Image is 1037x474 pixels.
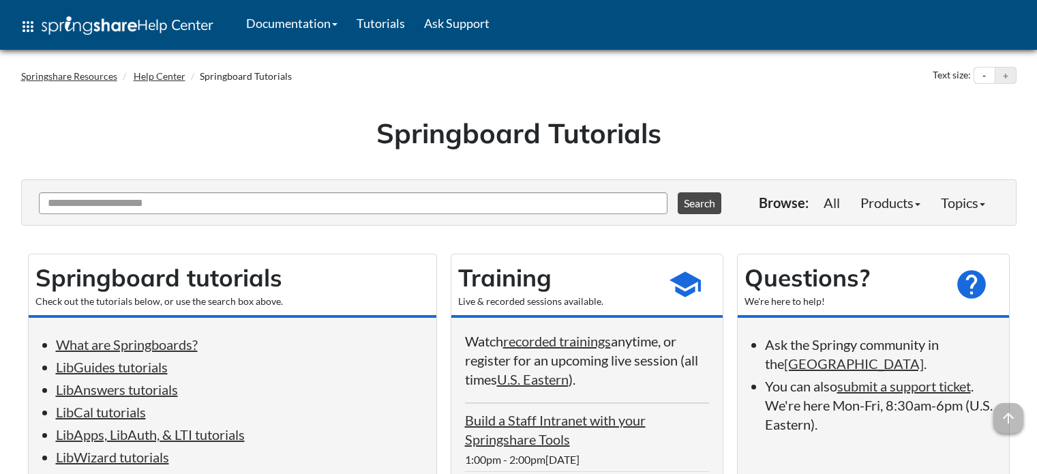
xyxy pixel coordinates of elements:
a: recorded trainings [503,333,611,349]
a: What are Springboards? [56,336,198,353]
span: Help Center [137,16,213,33]
div: Text size: [930,67,974,85]
button: Decrease text size [974,68,995,84]
li: Springboard Tutorials [187,70,292,83]
a: Products [850,189,931,216]
span: school [668,267,702,301]
a: Build a Staff Intranet with your Springshare Tools [465,412,646,447]
a: U.S. Eastern [497,371,569,387]
p: Browse: [759,193,809,212]
li: Ask the Springy community in the . [765,335,995,373]
a: [GEOGRAPHIC_DATA] [784,355,924,372]
img: Springshare [42,16,137,35]
a: Documentation [237,6,347,40]
div: We're here to help! [745,295,941,308]
a: LibApps, LibAuth, & LTI tutorials [56,426,245,443]
a: Help Center [134,70,185,82]
span: apps [20,18,36,35]
a: Tutorials [347,6,415,40]
button: Increase text size [995,68,1016,84]
a: apps Help Center [10,6,223,47]
a: Ask Support [415,6,499,40]
div: Check out the tutorials below, or use the search box above. [35,295,430,308]
a: submit a support ticket [837,378,971,394]
a: All [813,189,850,216]
div: Live & recorded sessions available. [458,295,655,308]
a: LibWizard tutorials [56,449,169,465]
a: arrow_upward [993,404,1023,421]
h2: Questions? [745,261,941,295]
p: Watch anytime, or register for an upcoming live session (all times ). [465,331,709,389]
a: LibCal tutorials [56,404,146,420]
h2: Training [458,261,655,295]
span: arrow_upward [993,403,1023,433]
a: LibAnswers tutorials [56,381,178,398]
span: 1:00pm - 2:00pm[DATE] [465,453,580,466]
button: Search [678,192,721,214]
a: Topics [931,189,995,216]
h2: Springboard tutorials [35,261,430,295]
a: LibGuides tutorials [56,359,168,375]
h1: Springboard Tutorials [31,114,1006,152]
li: You can also . We're here Mon-Fri, 8:30am-6pm (U.S. Eastern). [765,376,995,434]
span: help [955,267,989,301]
a: Springshare Resources [21,70,117,82]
